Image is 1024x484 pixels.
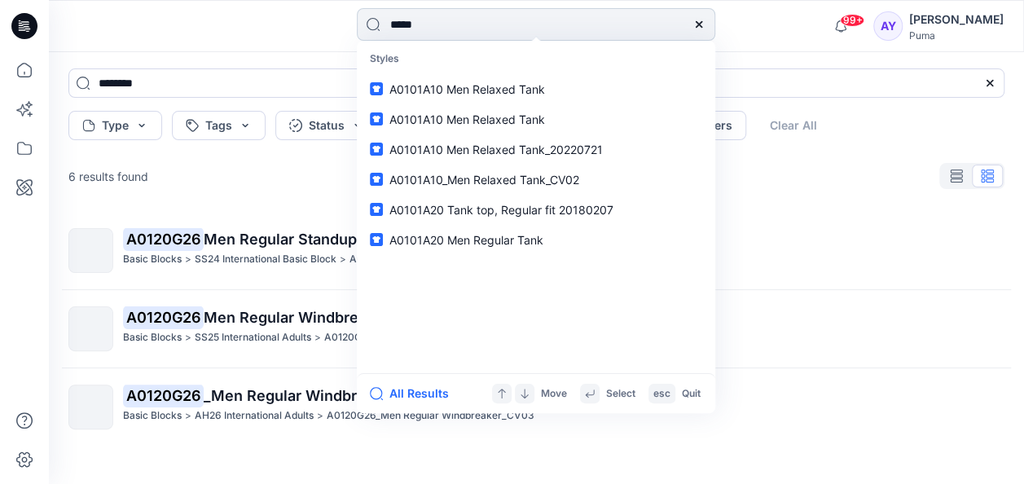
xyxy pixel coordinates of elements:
a: A0120G26_Men Regular Windbreaker_CV03Basic Blocks>AH26 International Adults>A0120G26_Men Regular ... [59,375,1014,439]
p: SS25 International Adults [195,329,311,346]
p: > [185,251,191,268]
a: A0101A10_Men Relaxed Tank_CV02 [360,165,712,195]
button: Status [275,111,378,140]
p: Move [541,385,567,403]
p: > [314,329,321,346]
mark: A0120G26 [123,306,204,328]
p: > [340,251,346,268]
p: SS24 International Basic Block [195,251,336,268]
p: Select [606,385,635,403]
p: Quit [682,385,701,403]
mark: A0120G26 [123,384,204,407]
button: All Results [370,384,459,403]
span: 99+ [840,14,864,27]
mark: A0120G26 [123,227,204,250]
p: Basic Blocks [123,251,182,268]
a: A0101A10 Men Relaxed Tank [360,104,712,134]
span: A0101A10 Men Relaxed Tank_20220721 [389,143,603,156]
a: A0101A10 Men Relaxed Tank_20220721 [360,134,712,165]
span: A0101A20 Tank top, Regular fit 20180207 [389,203,613,217]
span: _Men Regular Windbreaker_CV03 [204,387,442,404]
p: A0120G26 Men Regular Standup Collar Windbreaker [349,251,594,268]
p: Basic Blocks [123,407,182,425]
a: A0101A20 Men Regular Tank [360,225,712,255]
a: A0120G26Men Regular Windbreaker_20240108Basic Blocks>SS25 International Adults>A0120G26 Men Regul... [59,297,1014,361]
p: AH26 International Adults [195,407,314,425]
p: esc [653,385,670,403]
button: Tags [172,111,266,140]
a: A0101A20 Tank top, Regular fit 20180207 [360,195,712,225]
a: A0101A10 Men Relaxed Tank [360,74,712,104]
p: Styles [360,44,712,74]
p: A0120G26 Men Regular Windbreaker_20240108 [324,329,551,346]
button: Type [68,111,162,140]
div: Puma [909,29,1004,42]
p: > [185,329,191,346]
span: Men Regular Windbreaker_20240108 [204,309,469,326]
span: Men Regular Standup Collar Windbreaker [204,231,498,248]
p: A0120G26_Men Regular Windbreaker_CV03 [327,407,534,425]
span: A0101A10 Men Relaxed Tank [389,82,545,96]
a: A0120G26Men Regular Standup Collar WindbreakerBasic Blocks>SS24 International Basic Block>A0120G2... [59,218,1014,283]
p: > [317,407,323,425]
p: Basic Blocks [123,329,182,346]
p: 6 results found [68,168,148,185]
div: [PERSON_NAME] [909,10,1004,29]
span: A0101A10 Men Relaxed Tank [389,112,545,126]
span: A0101A10_Men Relaxed Tank_CV02 [389,173,579,187]
span: A0101A20 Men Regular Tank [389,233,543,247]
p: > [185,407,191,425]
div: AY [873,11,903,41]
